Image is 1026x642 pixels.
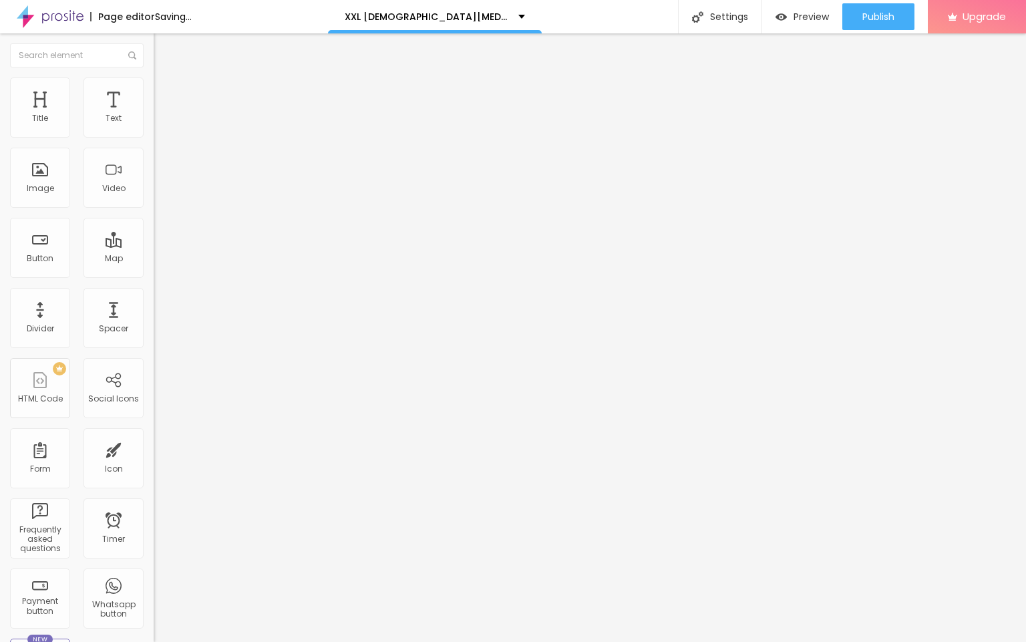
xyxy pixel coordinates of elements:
div: HTML Code [18,394,63,404]
button: Preview [762,3,842,30]
div: Icon [105,464,123,474]
div: Whatsapp button [87,600,140,619]
div: Divider [27,324,54,333]
div: Title [32,114,48,123]
div: Text [106,114,122,123]
div: Payment button [13,597,66,616]
div: Page editor [90,12,155,21]
span: Preview [794,11,829,22]
img: Icone [128,51,136,59]
input: Search element [10,43,144,67]
span: Publish [862,11,894,22]
p: XXL [DEMOGRAPHIC_DATA][MEDICAL_DATA] Gummies Canada A Gateway to Natural Wellness [345,12,508,21]
span: Upgrade [963,11,1006,22]
div: Saving... [155,12,192,21]
div: Timer [102,534,125,544]
div: Frequently asked questions [13,525,66,554]
div: Form [30,464,51,474]
div: Image [27,184,54,193]
div: Map [105,254,123,263]
img: Icone [692,11,703,23]
div: Spacer [99,324,128,333]
div: Button [27,254,53,263]
div: Social Icons [88,394,139,404]
button: Publish [842,3,914,30]
div: Video [102,184,126,193]
img: view-1.svg [776,11,787,23]
iframe: Editor [154,33,1026,642]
